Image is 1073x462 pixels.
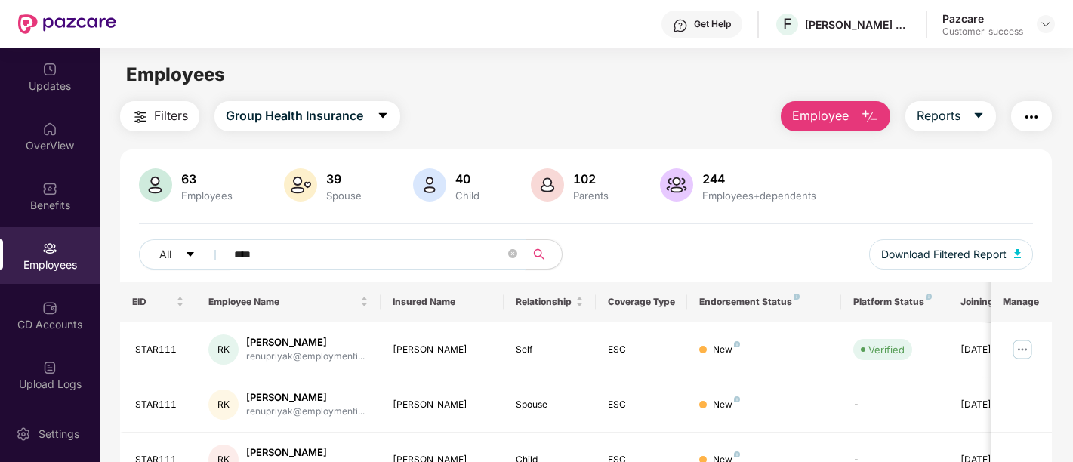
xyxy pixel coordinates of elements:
[42,241,57,256] img: svg+xml;base64,PHN2ZyBpZD0iRW1wbG95ZWVzIiB4bWxucz0iaHR0cDovL3d3dy53My5vcmcvMjAwMC9zdmciIHdpZHRoPS...
[608,343,676,357] div: ESC
[948,282,1041,322] th: Joining Date
[154,106,188,125] span: Filters
[699,296,828,308] div: Endorsement Status
[942,26,1023,38] div: Customer_success
[504,282,596,322] th: Relationship
[734,341,740,347] img: svg+xml;base64,PHN2ZyB4bWxucz0iaHR0cDovL3d3dy53My5vcmcvMjAwMC9zdmciIHdpZHRoPSI4IiBoZWlnaHQ9IjgiIH...
[991,282,1052,322] th: Manage
[42,181,57,196] img: svg+xml;base64,PHN2ZyBpZD0iQmVuZWZpdHMiIHhtbG5zPSJodHRwOi8vd3d3LnczLm9yZy8yMDAwL3N2ZyIgd2lkdGg9Ij...
[734,451,740,457] img: svg+xml;base64,PHN2ZyB4bWxucz0iaHR0cDovL3d3dy53My5vcmcvMjAwMC9zdmciIHdpZHRoPSI4IiBoZWlnaHQ9IjgiIH...
[135,343,185,357] div: STAR111
[208,334,239,365] div: RK
[960,343,1028,357] div: [DATE]
[699,189,819,202] div: Employees+dependents
[673,18,688,33] img: svg+xml;base64,PHN2ZyBpZD0iSGVscC0zMngzMiIgeG1sbnM9Imh0dHA6Ly93d3cudzMub3JnLzIwMDAvc3ZnIiB3aWR0aD...
[570,189,612,202] div: Parents
[393,343,492,357] div: [PERSON_NAME]
[783,15,792,33] span: F
[42,300,57,316] img: svg+xml;base64,PHN2ZyBpZD0iQ0RfQWNjb3VudHMiIGRhdGEtbmFtZT0iQ0QgQWNjb3VudHMiIHhtbG5zPSJodHRwOi8vd3...
[608,398,676,412] div: ESC
[868,342,905,357] div: Verified
[905,101,996,131] button: Reportscaret-down
[131,108,150,126] img: svg+xml;base64,PHN2ZyB4bWxucz0iaHR0cDovL3d3dy53My5vcmcvMjAwMC9zdmciIHdpZHRoPSIyNCIgaGVpZ2h0PSIyNC...
[508,249,517,258] span: close-circle
[942,11,1023,26] div: Pazcare
[246,390,365,405] div: [PERSON_NAME]
[18,14,116,34] img: New Pazcare Logo
[381,282,504,322] th: Insured Name
[42,360,57,375] img: svg+xml;base64,PHN2ZyBpZD0iVXBsb2FkX0xvZ3MiIGRhdGEtbmFtZT0iVXBsb2FkIExvZ3MiIHhtbG5zPSJodHRwOi8vd3...
[792,106,849,125] span: Employee
[508,248,517,262] span: close-circle
[869,239,1034,269] button: Download Filtered Report
[694,18,731,30] div: Get Help
[178,171,236,186] div: 63
[377,109,389,123] span: caret-down
[1040,18,1052,30] img: svg+xml;base64,PHN2ZyBpZD0iRHJvcGRvd24tMzJ4MzIiIHhtbG5zPSJodHRwOi8vd3d3LnczLm9yZy8yMDAwL3N2ZyIgd2...
[42,122,57,137] img: svg+xml;base64,PHN2ZyBpZD0iSG9tZSIgeG1sbnM9Imh0dHA6Ly93d3cudzMub3JnLzIwMDAvc3ZnIiB3aWR0aD0iMjAiIG...
[126,63,225,85] span: Employees
[323,171,365,186] div: 39
[841,377,948,433] td: -
[159,246,171,263] span: All
[525,239,563,269] button: search
[452,189,483,202] div: Child
[120,282,197,322] th: EID
[16,427,31,442] img: svg+xml;base64,PHN2ZyBpZD0iU2V0dGluZy0yMHgyMCIgeG1sbnM9Imh0dHA6Ly93d3cudzMub3JnLzIwMDAvc3ZnIiB3aW...
[781,101,890,131] button: Employee
[196,282,381,322] th: Employee Name
[246,335,365,350] div: [PERSON_NAME]
[178,189,236,202] div: Employees
[208,390,239,420] div: RK
[413,168,446,202] img: svg+xml;base64,PHN2ZyB4bWxucz0iaHR0cDovL3d3dy53My5vcmcvMjAwMC9zdmciIHhtbG5zOnhsaW5rPSJodHRwOi8vd3...
[861,108,879,126] img: svg+xml;base64,PHN2ZyB4bWxucz0iaHR0cDovL3d3dy53My5vcmcvMjAwMC9zdmciIHhtbG5zOnhsaW5rPSJodHRwOi8vd3...
[734,396,740,402] img: svg+xml;base64,PHN2ZyB4bWxucz0iaHR0cDovL3d3dy53My5vcmcvMjAwMC9zdmciIHdpZHRoPSI4IiBoZWlnaHQ9IjgiIH...
[42,62,57,77] img: svg+xml;base64,PHN2ZyBpZD0iVXBkYXRlZCIgeG1sbnM9Imh0dHA6Ly93d3cudzMub3JnLzIwMDAvc3ZnIiB3aWR0aD0iMj...
[139,168,172,202] img: svg+xml;base64,PHN2ZyB4bWxucz0iaHR0cDovL3d3dy53My5vcmcvMjAwMC9zdmciIHhtbG5zOnhsaW5rPSJodHRwOi8vd3...
[135,398,185,412] div: STAR111
[805,17,911,32] div: [PERSON_NAME] CONSULTANTS PRIVATE LIMITED
[570,171,612,186] div: 102
[393,398,492,412] div: [PERSON_NAME]
[525,248,554,260] span: search
[226,106,363,125] span: Group Health Insurance
[699,171,819,186] div: 244
[881,246,1007,263] span: Download Filtered Report
[516,296,572,308] span: Relationship
[596,282,688,322] th: Coverage Type
[284,168,317,202] img: svg+xml;base64,PHN2ZyB4bWxucz0iaHR0cDovL3d3dy53My5vcmcvMjAwMC9zdmciIHhtbG5zOnhsaW5rPSJodHRwOi8vd3...
[132,296,174,308] span: EID
[926,294,932,300] img: svg+xml;base64,PHN2ZyB4bWxucz0iaHR0cDovL3d3dy53My5vcmcvMjAwMC9zdmciIHdpZHRoPSI4IiBoZWlnaHQ9IjgiIH...
[1022,108,1041,126] img: svg+xml;base64,PHN2ZyB4bWxucz0iaHR0cDovL3d3dy53My5vcmcvMjAwMC9zdmciIHdpZHRoPSIyNCIgaGVpZ2h0PSIyNC...
[1010,337,1034,362] img: manageButton
[713,343,740,357] div: New
[660,168,693,202] img: svg+xml;base64,PHN2ZyB4bWxucz0iaHR0cDovL3d3dy53My5vcmcvMjAwMC9zdmciIHhtbG5zOnhsaW5rPSJodHRwOi8vd3...
[139,239,231,269] button: Allcaret-down
[973,109,985,123] span: caret-down
[34,427,84,442] div: Settings
[531,168,564,202] img: svg+xml;base64,PHN2ZyB4bWxucz0iaHR0cDovL3d3dy53My5vcmcvMjAwMC9zdmciIHhtbG5zOnhsaW5rPSJodHRwOi8vd3...
[246,350,365,364] div: renupriyak@employmenti...
[120,101,199,131] button: Filters
[452,171,483,186] div: 40
[853,296,936,308] div: Platform Status
[794,294,800,300] img: svg+xml;base64,PHN2ZyB4bWxucz0iaHR0cDovL3d3dy53My5vcmcvMjAwMC9zdmciIHdpZHRoPSI4IiBoZWlnaHQ9IjgiIH...
[713,398,740,412] div: New
[516,398,584,412] div: Spouse
[1014,249,1022,258] img: svg+xml;base64,PHN2ZyB4bWxucz0iaHR0cDovL3d3dy53My5vcmcvMjAwMC9zdmciIHhtbG5zOnhsaW5rPSJodHRwOi8vd3...
[185,249,196,261] span: caret-down
[208,296,357,308] span: Employee Name
[214,101,400,131] button: Group Health Insurancecaret-down
[246,405,365,419] div: renupriyak@employmenti...
[516,343,584,357] div: Self
[323,189,365,202] div: Spouse
[246,445,365,460] div: [PERSON_NAME]
[917,106,960,125] span: Reports
[960,398,1028,412] div: [DATE]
